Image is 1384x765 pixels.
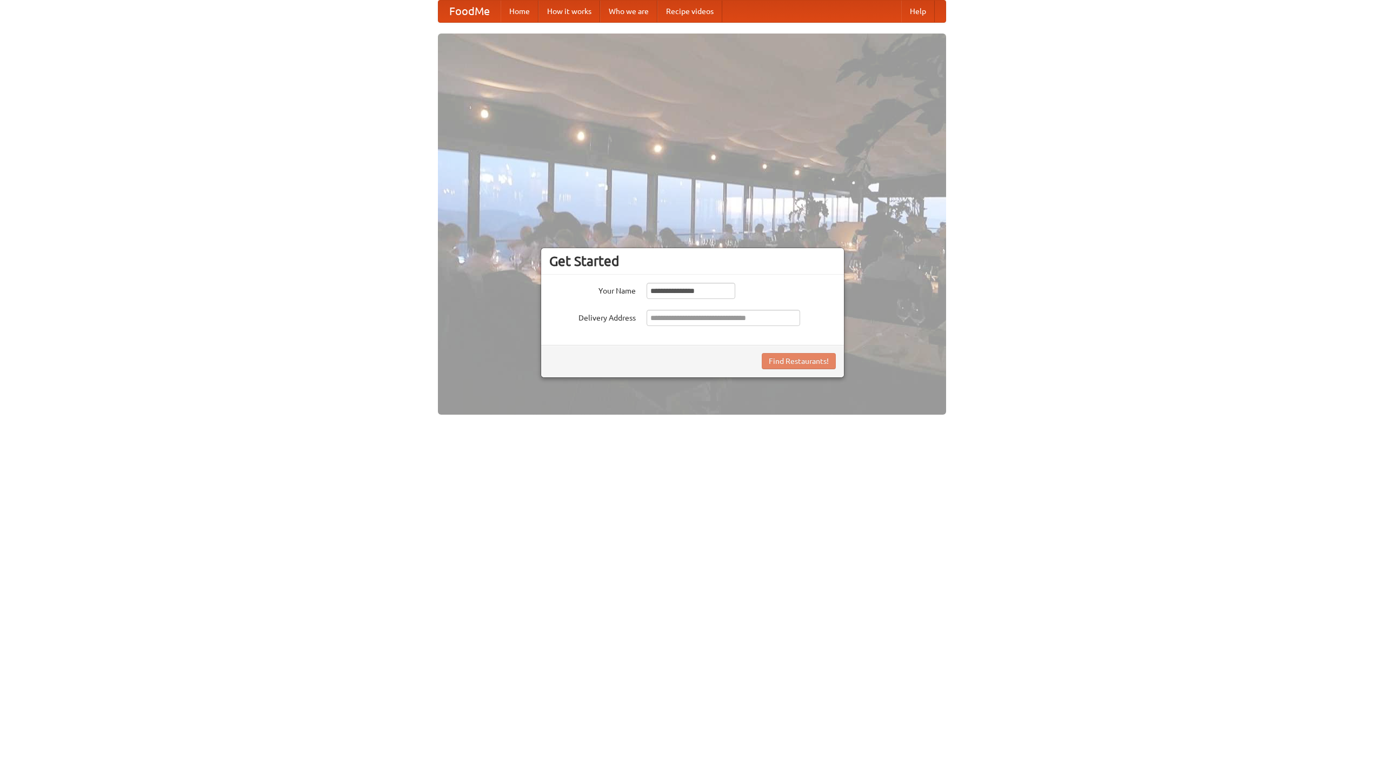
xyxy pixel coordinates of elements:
button: Find Restaurants! [762,353,836,369]
a: Help [901,1,935,22]
label: Delivery Address [549,310,636,323]
a: Home [501,1,538,22]
a: Recipe videos [657,1,722,22]
a: FoodMe [438,1,501,22]
label: Your Name [549,283,636,296]
a: How it works [538,1,600,22]
a: Who we are [600,1,657,22]
h3: Get Started [549,253,836,269]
